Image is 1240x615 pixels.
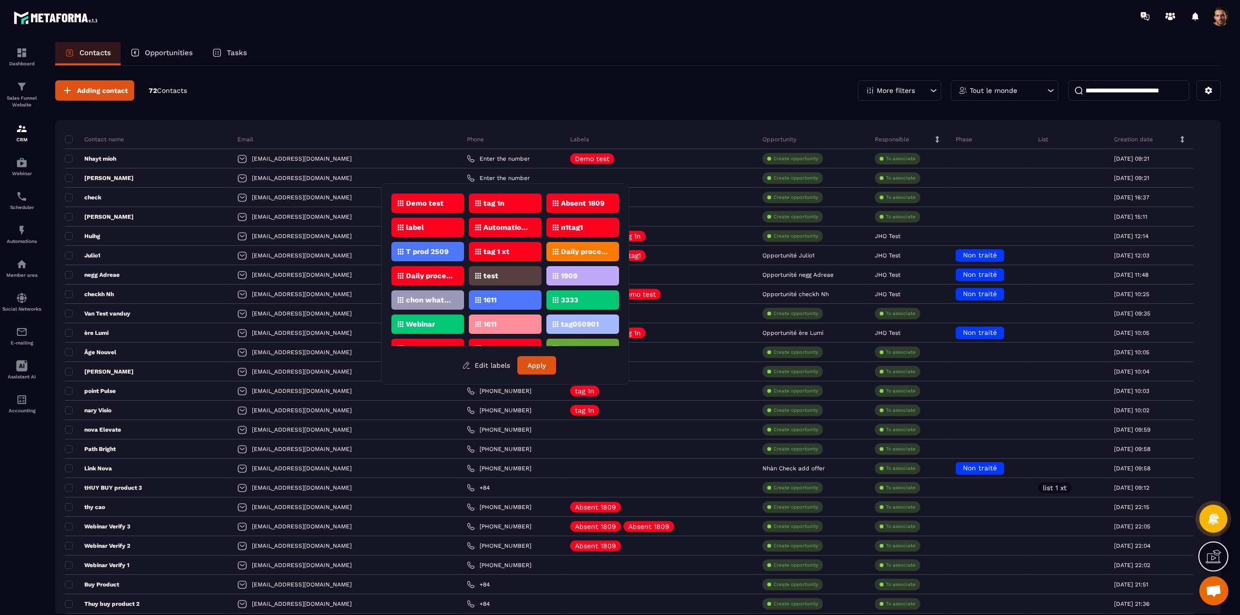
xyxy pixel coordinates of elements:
p: Contact name [65,135,124,143]
p: [DATE] 22:04 [1114,542,1150,549]
p: To associate [886,484,915,491]
p: [DATE] 09:58 [1114,446,1150,452]
span: Non traité [963,270,997,278]
p: Opportunities [145,48,193,57]
p: JHO Test [875,252,900,259]
p: n1tag1 [561,224,583,231]
p: Phase [956,135,972,143]
p: Link Nova [65,465,112,472]
p: Webinar [2,171,41,176]
img: automations [16,157,28,168]
img: formation [16,47,28,59]
p: T prod 2509 [406,248,449,255]
p: Create opportunity [774,484,818,491]
p: 72 [149,86,187,95]
a: +84 [467,581,490,588]
p: [DATE] 16:37 [1114,194,1149,201]
p: To associate [886,213,915,220]
p: Path Bright [65,445,116,453]
a: formationformationSales Funnel Website [2,74,41,116]
p: List [1038,135,1048,143]
p: Julio1 [65,252,100,259]
img: automations [16,225,28,236]
p: Create opportunity [774,446,818,452]
p: Absent 1809 [561,200,604,207]
p: check [65,194,101,201]
p: Create opportunity [774,600,818,607]
a: formationformationDashboard [2,40,41,74]
p: To associate [886,175,915,181]
p: Demo test [621,291,656,298]
a: social-networksocial-networkSocial Networks [2,285,41,319]
p: [DATE] 09:35 [1114,310,1150,317]
p: Absent 1809 [575,523,616,530]
p: [DATE] 09:21 [1114,155,1149,162]
p: Responsible [875,135,909,143]
p: Absent 1809 [575,504,616,510]
a: [PHONE_NUMBER] [467,561,531,569]
p: Nhayt mioh [65,155,116,163]
a: [PHONE_NUMBER] [467,387,531,395]
span: Non traité [963,290,997,298]
p: Van Test vanduy [65,310,130,317]
p: JHO Test [875,291,900,298]
p: tag 1n [483,200,504,207]
p: label [406,224,424,231]
p: Member area [2,272,41,278]
p: test [483,272,498,279]
p: [DATE] 10:05 [1114,349,1149,356]
p: E-mailing [2,340,41,345]
p: Create opportunity [774,426,818,433]
p: Webinar [406,321,435,328]
img: logo [14,9,101,27]
p: Webinar Verify 1 [65,561,129,569]
a: automationsautomationsMember area [2,251,41,285]
a: +84 [467,600,490,608]
p: Create opportunity [774,233,818,240]
p: To associate [886,407,915,414]
p: [DATE] 22:05 [1114,523,1150,530]
img: accountant [16,394,28,405]
a: formationformationCRM [2,116,41,150]
p: Tout le monde [970,87,1017,94]
button: Adding contact [55,80,134,101]
p: Âge Nouvel [65,348,116,356]
p: Assistant AI [2,374,41,379]
p: [DATE] 21:36 [1114,600,1149,607]
p: Daily process 21/1 [406,272,453,279]
p: [DATE] 21:51 [1114,581,1148,588]
p: Absent 1809 [575,542,616,549]
p: [DATE] 09:59 [1114,426,1150,433]
p: Social Networks [2,306,41,312]
span: Non traité [963,251,997,259]
p: [DATE] 22:02 [1114,562,1150,569]
p: Create opportunity [774,388,818,394]
a: [PHONE_NUMBER] [467,542,531,550]
p: Webinar Verify 2 [65,542,130,550]
p: Webinar Verify 3 [65,523,130,530]
p: To associate [886,542,915,549]
a: Tasks [202,42,257,65]
p: Contacts [79,48,111,57]
p: Nhàn Check add offer [762,465,825,472]
p: Create opportunity [774,523,818,530]
img: scheduler [16,191,28,202]
p: n1tag1 [621,252,641,259]
p: 1611 [483,297,496,303]
p: nova Elevate [65,426,121,434]
p: Opportunity [762,135,796,143]
p: Dashboard [2,61,41,66]
img: email [16,326,28,338]
p: thy cao [65,503,105,511]
p: negg Adreae [65,271,120,279]
p: Create opportunity [774,310,818,317]
p: Automations [2,239,41,244]
p: [DATE] 10:04 [1114,368,1149,375]
p: To associate [886,600,915,607]
img: formation [16,81,28,92]
p: [DATE] 10:05 [1114,330,1149,336]
p: tag050904 [561,345,601,352]
a: automationsautomationsWebinar [2,150,41,183]
p: To associate [886,155,915,162]
p: [DATE] 12:14 [1114,233,1148,240]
